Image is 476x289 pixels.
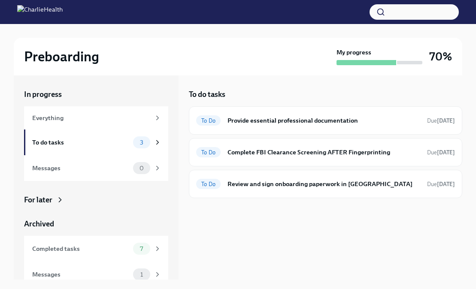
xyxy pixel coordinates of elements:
span: 1 [135,271,148,278]
a: To DoReview and sign onboarding paperwork in [GEOGRAPHIC_DATA]Due[DATE] [196,177,455,191]
div: Messages [32,270,130,279]
strong: [DATE] [437,181,455,187]
span: September 11th, 2025 09:00 [427,117,455,125]
div: To do tasks [32,138,130,147]
span: Due [427,117,455,124]
a: To DoProvide essential professional documentationDue[DATE] [196,114,455,127]
span: 3 [135,139,149,146]
h3: 70% [429,49,452,64]
a: Archived [24,219,168,229]
h6: Review and sign onboarding paperwork in [GEOGRAPHIC_DATA] [227,179,420,189]
span: Due [427,149,455,156]
span: 0 [134,165,149,172]
h6: Complete FBI Clearance Screening AFTER Fingerprinting [227,148,420,157]
h5: To do tasks [189,89,225,99]
a: Completed tasks7 [24,236,168,262]
span: Due [427,181,455,187]
a: To DoComplete FBI Clearance Screening AFTER FingerprintingDue[DATE] [196,145,455,159]
a: Messages1 [24,262,168,287]
div: Everything [32,113,150,123]
img: CharlieHealth [17,5,63,19]
div: Messages [32,163,130,173]
strong: My progress [337,48,371,57]
div: For later [24,195,52,205]
span: September 15th, 2025 09:00 [427,180,455,188]
span: 7 [135,246,148,252]
strong: [DATE] [437,149,455,156]
a: To do tasks3 [24,129,168,155]
h2: Preboarding [24,48,99,65]
a: Everything [24,106,168,129]
div: Completed tasks [32,244,130,253]
strong: [DATE] [437,117,455,124]
span: September 15th, 2025 09:00 [427,148,455,157]
span: To Do [196,117,221,124]
h6: Provide essential professional documentation [227,116,420,125]
a: For later [24,195,168,205]
a: In progress [24,89,168,99]
a: Messages0 [24,155,168,181]
span: To Do [196,149,221,156]
span: To Do [196,181,221,187]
